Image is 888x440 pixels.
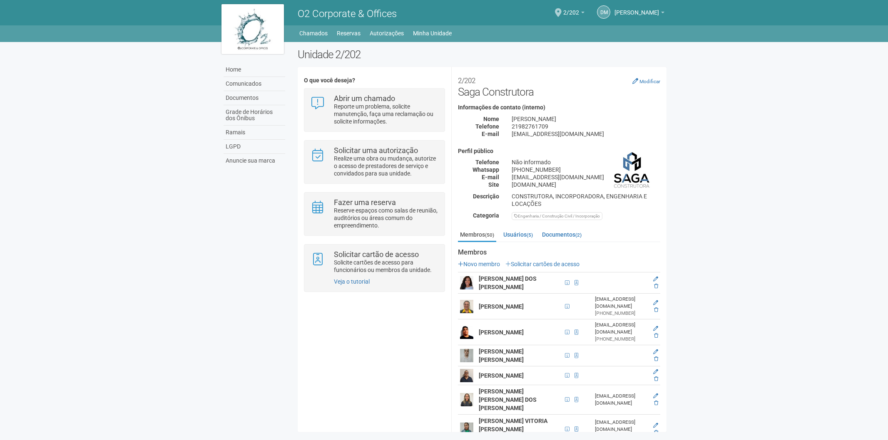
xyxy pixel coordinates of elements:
a: Excluir membro [654,283,658,289]
strong: Categoria [473,212,499,219]
a: Editar membro [653,393,658,399]
strong: Whatsapp [473,166,499,173]
a: Excluir membro [654,400,658,406]
a: Veja o tutorial [334,278,370,285]
a: Editar membro [653,300,658,306]
strong: Site [488,181,499,188]
a: Editar membro [653,349,658,355]
strong: [PERSON_NAME] [PERSON_NAME] DOS [PERSON_NAME] [479,388,537,411]
span: 2/202 [563,1,579,16]
strong: [PERSON_NAME] [479,372,524,379]
a: Home [224,63,285,77]
a: Solicitar uma autorização Realize uma obra ou mudança, autorize o acesso de prestadores de serviç... [311,147,438,177]
strong: Membros [458,249,660,256]
img: business.png [612,148,654,190]
img: logo.jpg [221,4,284,54]
a: 2/202 [563,10,585,17]
a: Documentos [224,91,285,105]
a: Comunicados [224,77,285,91]
strong: Fazer uma reserva [334,198,396,207]
img: user.png [460,326,473,339]
div: [PHONE_NUMBER] [595,336,649,343]
div: CONSTRUTORA, INCORPORADORA, ENGENHARIA E LOCAÇÕES [505,193,667,208]
a: Minha Unidade [413,27,452,39]
a: Membros(50) [458,228,496,242]
small: (5) [527,232,533,238]
a: Abrir um chamado Reporte um problema, solicite manutenção, faça uma reclamação ou solicite inform... [311,95,438,125]
strong: Abrir um chamado [334,94,395,103]
img: user.png [460,276,473,289]
span: O2 Corporate & Offices [298,8,397,20]
a: Excluir membro [654,376,658,382]
strong: E-mail [482,174,499,180]
div: [EMAIL_ADDRESS][DOMAIN_NAME] [505,173,667,181]
span: DIEGO MEDEIROS [614,1,659,16]
strong: Nome [483,116,499,122]
p: Realize uma obra ou mudança, autorize o acesso de prestadores de serviço e convidados para sua un... [334,155,438,177]
strong: [PERSON_NAME] [479,303,524,310]
a: Anuncie sua marca [224,154,285,168]
h2: Unidade 2/202 [298,48,667,61]
a: Modificar [632,78,660,84]
a: DM [597,5,610,19]
small: (50) [485,232,494,238]
a: Editar membro [653,423,658,428]
h4: Informações de contato (interno) [458,104,660,111]
strong: Telefone [475,159,499,166]
img: user.png [460,369,473,382]
a: Editar membro [653,369,658,375]
a: Reservas [337,27,361,39]
img: user.png [460,393,473,406]
div: [EMAIL_ADDRESS][DOMAIN_NAME] [505,130,667,138]
a: Novo membro [458,261,500,267]
a: Excluir membro [654,430,658,435]
a: Solicitar cartão de acesso Solicite cartões de acesso para funcionários ou membros da unidade. [311,251,438,274]
img: user.png [460,300,473,313]
strong: Telefone [475,123,499,130]
a: Usuários(5) [501,228,535,241]
strong: Solicitar cartão de acesso [334,250,419,259]
small: (2) [575,232,582,238]
div: [PHONE_NUMBER] [595,310,649,317]
a: [PERSON_NAME] [614,10,664,17]
h4: Perfil público [458,148,660,154]
p: Solicite cartões de acesso para funcionários ou membros da unidade. [334,259,438,274]
strong: [PERSON_NAME] DOS [PERSON_NAME] [479,275,537,290]
div: Engenharia / Construção Civil / Incorporação [512,212,602,220]
a: Editar membro [653,326,658,331]
strong: E-mail [482,131,499,137]
div: Não informado [505,158,667,166]
a: Chamados [299,27,328,39]
a: Excluir membro [654,307,658,313]
a: Grade de Horários dos Ônibus [224,105,285,126]
strong: Solicitar uma autorização [334,146,418,155]
h2: Saga Construtora [458,73,660,98]
div: [EMAIL_ADDRESS][DOMAIN_NAME] [595,321,649,336]
p: Reporte um problema, solicite manutenção, faça uma reclamação ou solicite informações. [334,103,438,125]
div: 21982761709 [505,123,667,130]
small: Modificar [639,79,660,84]
strong: [PERSON_NAME] [479,329,524,336]
strong: Descrição [473,193,499,200]
div: [DOMAIN_NAME] [505,181,667,188]
a: Editar membro [653,276,658,282]
a: Fazer uma reserva Reserve espaços como salas de reunião, auditórios ou áreas comum do empreendime... [311,199,438,229]
div: [EMAIL_ADDRESS][DOMAIN_NAME] [595,419,649,433]
strong: [PERSON_NAME] [PERSON_NAME] [479,348,524,363]
p: Reserve espaços como salas de reunião, auditórios ou áreas comum do empreendimento. [334,207,438,229]
a: Documentos(2) [540,228,584,241]
a: Autorizações [370,27,404,39]
a: Solicitar cartões de acesso [505,261,580,267]
img: user.png [460,349,473,362]
div: [EMAIL_ADDRESS][DOMAIN_NAME] [595,393,649,407]
div: [PERSON_NAME] [505,115,667,123]
a: Excluir membro [654,333,658,339]
div: [PHONE_NUMBER] [505,166,667,173]
img: user.png [460,423,473,436]
a: Excluir membro [654,356,658,362]
h4: O que você deseja? [304,77,445,84]
small: 2/202 [458,77,475,85]
a: Ramais [224,126,285,140]
div: [EMAIL_ADDRESS][DOMAIN_NAME] [595,296,649,310]
a: LGPD [224,140,285,154]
